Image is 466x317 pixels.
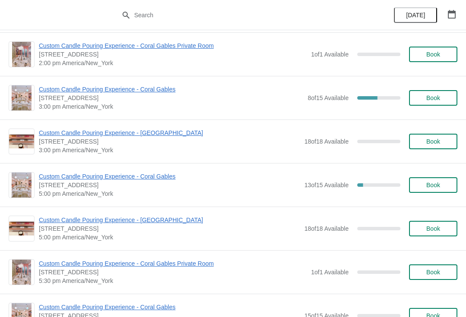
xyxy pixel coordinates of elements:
span: Custom Candle Pouring Experience - [GEOGRAPHIC_DATA] [39,129,300,137]
span: Custom Candle Pouring Experience - Coral Gables [39,303,300,311]
span: [STREET_ADDRESS] [39,224,300,233]
span: Book [426,138,440,145]
input: Search [134,7,349,23]
span: 5:00 pm America/New_York [39,189,300,198]
span: Book [426,182,440,188]
img: Custom Candle Pouring Experience - Coral Gables Private Room | 154 Giralda Avenue, Coral Gables, ... [12,42,31,67]
span: 3:00 pm America/New_York [39,146,300,154]
span: 18 of 18 Available [304,225,349,232]
span: [STREET_ADDRESS] [39,137,300,146]
span: [STREET_ADDRESS] [39,50,307,59]
img: Custom Candle Pouring Experience - Coral Gables Private Room | 154 Giralda Avenue, Coral Gables, ... [12,260,31,285]
span: [STREET_ADDRESS] [39,268,307,276]
span: 13 of 15 Available [304,182,349,188]
span: 5:30 pm America/New_York [39,276,307,285]
span: Book [426,269,440,276]
span: Custom Candle Pouring Experience - Coral Gables Private Room [39,41,307,50]
img: Custom Candle Pouring Experience - Fort Lauderdale | 914 East Las Olas Boulevard, Fort Lauderdale... [9,135,34,149]
span: [DATE] [406,12,425,19]
span: 18 of 18 Available [304,138,349,145]
button: Book [409,177,457,193]
span: [STREET_ADDRESS] [39,94,303,102]
img: Custom Candle Pouring Experience - Coral Gables | 154 Giralda Avenue, Coral Gables, FL, USA | 3:0... [12,85,32,110]
span: Book [426,225,440,232]
span: 1 of 1 Available [311,269,349,276]
button: Book [409,134,457,149]
span: Custom Candle Pouring Experience - Coral Gables [39,172,300,181]
button: Book [409,221,457,236]
span: 2:00 pm America/New_York [39,59,307,67]
span: 1 of 1 Available [311,51,349,58]
span: Custom Candle Pouring Experience - Coral Gables Private Room [39,259,307,268]
span: 3:00 pm America/New_York [39,102,303,111]
span: Custom Candle Pouring Experience - Coral Gables [39,85,303,94]
span: Custom Candle Pouring Experience - [GEOGRAPHIC_DATA] [39,216,300,224]
button: Book [409,264,457,280]
button: [DATE] [394,7,437,23]
span: Book [426,94,440,101]
button: Book [409,47,457,62]
img: Custom Candle Pouring Experience - Fort Lauderdale | 914 East Las Olas Boulevard, Fort Lauderdale... [9,222,34,236]
span: 8 of 15 Available [308,94,349,101]
span: [STREET_ADDRESS] [39,181,300,189]
button: Book [409,90,457,106]
span: Book [426,51,440,58]
span: 5:00 pm America/New_York [39,233,300,242]
img: Custom Candle Pouring Experience - Coral Gables | 154 Giralda Avenue, Coral Gables, FL, USA | 5:0... [12,173,32,198]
